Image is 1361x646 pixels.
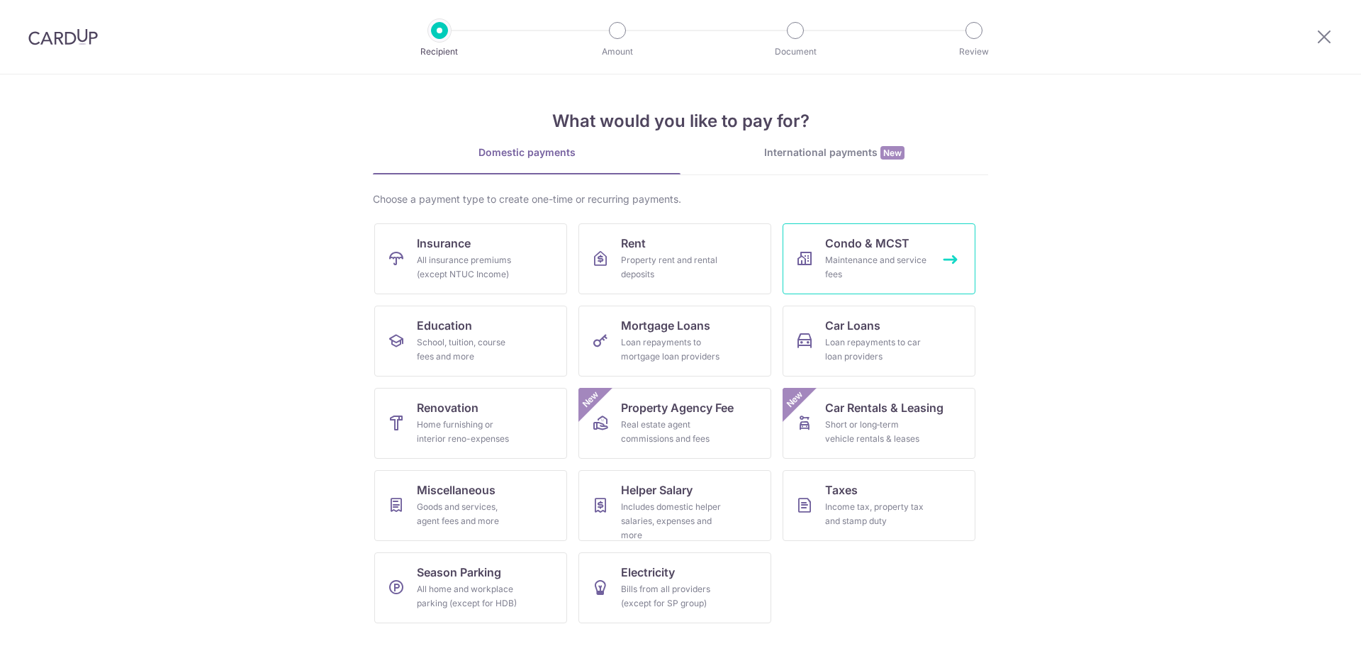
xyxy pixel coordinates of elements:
h4: What would you like to pay for? [373,108,988,134]
div: All home and workplace parking (except for HDB) [417,582,519,611]
div: Maintenance and service fees [825,253,927,282]
span: Car Rentals & Leasing [825,399,943,416]
span: New [579,388,603,411]
span: Insurance [417,235,471,252]
span: Condo & MCST [825,235,909,252]
span: New [783,388,807,411]
div: Income tax, property tax and stamp duty [825,500,927,528]
span: Electricity [621,564,675,581]
a: MiscellaneousGoods and services, agent fees and more [374,470,567,541]
span: Rent [621,235,646,252]
span: Miscellaneous [417,481,495,499]
div: Loan repayments to car loan providers [825,335,927,364]
span: Helper Salary [621,481,693,499]
div: Bills from all providers (except for SP group) [621,582,723,611]
a: Property Agency FeeReal estate agent commissions and feesNew [578,388,771,459]
div: Short or long‑term vehicle rentals & leases [825,418,927,446]
div: All insurance premiums (except NTUC Income) [417,253,519,282]
p: Amount [565,45,670,59]
p: Review [922,45,1026,59]
a: Car Rentals & LeasingShort or long‑term vehicle rentals & leasesNew [783,388,975,459]
div: Domestic payments [373,145,680,160]
span: Mortgage Loans [621,317,710,334]
div: Loan repayments to mortgage loan providers [621,335,723,364]
a: TaxesIncome tax, property tax and stamp duty [783,470,975,541]
div: Property rent and rental deposits [621,253,723,282]
div: Real estate agent commissions and fees [621,418,723,446]
a: Helper SalaryIncludes domestic helper salaries, expenses and more [578,470,771,541]
a: Condo & MCSTMaintenance and service fees [783,223,975,294]
span: Property Agency Fee [621,399,734,416]
span: Taxes [825,481,858,499]
span: Season Parking [417,564,501,581]
a: EducationSchool, tuition, course fees and more [374,306,567,377]
a: InsuranceAll insurance premiums (except NTUC Income) [374,223,567,294]
div: International payments [680,145,988,160]
div: Choose a payment type to create one-time or recurring payments. [373,192,988,206]
p: Document [743,45,848,59]
span: Renovation [417,399,478,416]
a: RenovationHome furnishing or interior reno-expenses [374,388,567,459]
div: Goods and services, agent fees and more [417,500,519,528]
a: Mortgage LoansLoan repayments to mortgage loan providers [578,306,771,377]
a: Season ParkingAll home and workplace parking (except for HDB) [374,552,567,623]
a: Car LoansLoan repayments to car loan providers [783,306,975,377]
div: Includes domestic helper salaries, expenses and more [621,500,723,542]
span: Car Loans [825,317,880,334]
a: RentProperty rent and rental deposits [578,223,771,294]
div: Home furnishing or interior reno-expenses [417,418,519,446]
img: CardUp [28,28,98,45]
a: ElectricityBills from all providers (except for SP group) [578,552,771,623]
span: Education [417,317,472,334]
span: New [880,146,904,160]
div: School, tuition, course fees and more [417,335,519,364]
p: Recipient [387,45,492,59]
